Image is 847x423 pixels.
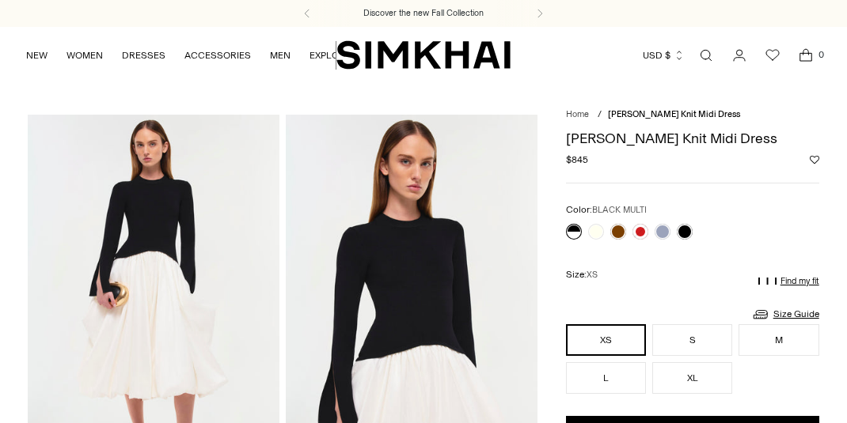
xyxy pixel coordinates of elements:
button: S [652,324,732,356]
button: M [739,324,819,356]
span: $845 [566,153,588,167]
button: USD $ [643,38,685,73]
nav: breadcrumbs [566,108,819,122]
span: 0 [814,47,828,62]
label: Color: [566,202,647,217]
a: ACCESSORIES [184,38,251,73]
a: Discover the new Fall Collection [363,7,484,20]
button: XS [566,324,646,356]
span: XS [587,270,598,280]
span: [PERSON_NAME] Knit Midi Dress [608,109,740,119]
div: / [598,108,602,122]
a: NEW [26,38,47,73]
button: XL [652,362,732,394]
a: MEN [270,38,291,73]
a: Size Guide [751,304,819,324]
a: EXPLORE [310,38,351,73]
a: SIMKHAI [336,40,511,70]
button: Add to Wishlist [810,155,819,164]
a: WOMEN [66,38,103,73]
span: BLACK MULTI [592,205,647,215]
a: Open cart modal [790,40,822,71]
a: Go to the account page [724,40,755,71]
button: L [566,362,646,394]
a: Home [566,109,589,119]
label: Size: [566,267,598,282]
h1: [PERSON_NAME] Knit Midi Dress [566,131,819,145]
a: Open search modal [690,40,722,71]
a: Wishlist [757,40,788,71]
a: DRESSES [122,38,165,73]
